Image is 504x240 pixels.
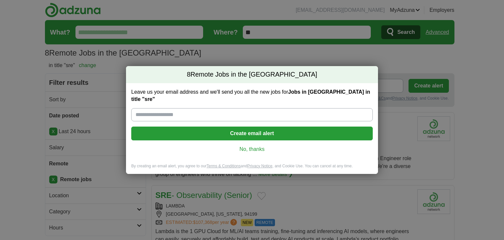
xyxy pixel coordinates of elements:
h2: Remote Jobs in the [GEOGRAPHIC_DATA] [126,66,378,83]
strong: Jobs in [GEOGRAPHIC_DATA] in title "sre" [131,89,370,102]
button: Create email alert [131,127,373,140]
a: Privacy Notice [247,164,273,168]
label: Leave us your email address and we'll send you all the new jobs for [131,88,373,103]
a: Terms & Conditions [206,164,241,168]
a: No, thanks [136,146,367,153]
span: 8 [187,70,190,79]
div: By creating an email alert, you agree to our and , and Cookie Use. You can cancel at any time. [126,163,378,174]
